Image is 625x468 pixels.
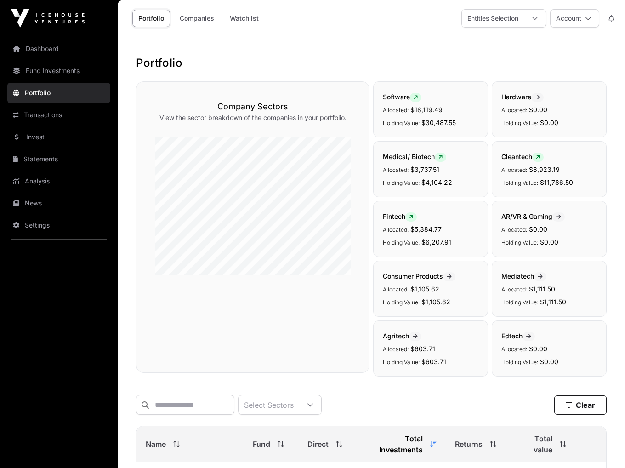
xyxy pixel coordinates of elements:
[421,119,456,126] span: $30,487.55
[501,359,538,365] span: Holding Value:
[529,225,547,233] span: $0.00
[253,439,270,450] span: Fund
[383,272,455,280] span: Consumer Products
[501,212,565,220] span: AR/VR & Gaming
[7,193,110,213] a: News
[501,239,538,246] span: Holding Value:
[501,93,544,101] span: Hardware
[7,127,110,147] a: Invest
[455,439,483,450] span: Returns
[7,149,110,169] a: Statements
[383,346,409,353] span: Allocated:
[410,166,439,173] span: $3,737.51
[540,178,573,186] span: $11,786.50
[501,179,538,186] span: Holding Value:
[501,226,527,233] span: Allocated:
[579,424,625,468] iframe: Chat Widget
[529,285,555,293] span: $1,111.50
[421,238,451,246] span: $6,207.91
[540,119,558,126] span: $0.00
[383,166,409,173] span: Allocated:
[224,10,265,27] a: Watchlist
[7,171,110,191] a: Analysis
[410,345,435,353] span: $603.71
[501,153,544,160] span: Cleantech
[7,105,110,125] a: Transactions
[155,100,351,113] h3: Company Sectors
[136,56,607,70] h1: Portfolio
[410,285,439,293] span: $1,105.62
[7,39,110,59] a: Dashboard
[421,358,446,365] span: $603.71
[383,120,420,126] span: Holding Value:
[554,395,607,415] button: Clear
[383,332,421,340] span: Agritech
[383,179,420,186] span: Holding Value:
[529,166,560,173] span: $8,923.19
[462,10,524,27] div: Entities Selection
[307,439,329,450] span: Direct
[361,433,423,455] span: Total Investments
[383,107,409,114] span: Allocated:
[7,83,110,103] a: Portfolio
[421,178,452,186] span: $4,104.22
[410,225,442,233] span: $5,384.77
[550,9,599,28] button: Account
[540,358,558,365] span: $0.00
[383,226,409,233] span: Allocated:
[540,298,566,306] span: $1,111.50
[383,286,409,293] span: Allocated:
[501,346,527,353] span: Allocated:
[501,332,535,340] span: Edtech
[501,166,527,173] span: Allocated:
[239,395,299,414] div: Select Sectors
[7,61,110,81] a: Fund Investments
[529,106,547,114] span: $0.00
[383,299,420,306] span: Holding Value:
[421,298,450,306] span: $1,105.62
[501,107,527,114] span: Allocated:
[383,359,420,365] span: Holding Value:
[146,439,166,450] span: Name
[410,106,443,114] span: $18,119.49
[132,10,170,27] a: Portfolio
[501,299,538,306] span: Holding Value:
[383,239,420,246] span: Holding Value:
[155,113,351,122] p: View the sector breakdown of the companies in your portfolio.
[383,153,446,160] span: Medical/ Biotech
[11,9,85,28] img: Icehouse Ventures Logo
[501,272,546,280] span: Mediatech
[383,212,417,220] span: Fintech
[501,286,527,293] span: Allocated:
[174,10,220,27] a: Companies
[540,238,558,246] span: $0.00
[529,345,547,353] span: $0.00
[383,93,421,101] span: Software
[7,215,110,235] a: Settings
[501,120,538,126] span: Holding Value:
[515,433,552,455] span: Total value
